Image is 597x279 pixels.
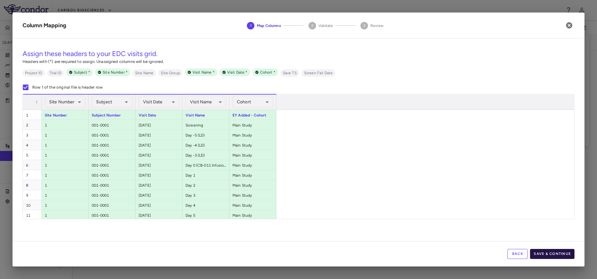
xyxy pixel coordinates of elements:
div: 1 [42,140,89,150]
div: Main Study [229,170,276,180]
div: 7 [23,170,42,180]
div: [DATE] [135,130,182,140]
span: Cohort * [258,70,278,75]
div: Main Study [229,140,276,150]
span: Site Number * [100,70,130,75]
div: 4 [23,140,42,150]
div: Main Study [229,200,276,210]
text: 1 [250,23,252,28]
div: 1 [23,110,42,120]
div: [DATE] [135,190,182,200]
div: Site Number [45,96,85,108]
div: [DATE] [135,160,182,170]
div: Main Study [229,160,276,170]
div: 6 [23,160,42,170]
div: Column Mapping [23,21,66,30]
div: Main Study [229,150,276,160]
div: 1 [42,200,89,210]
span: Visit Date * [225,70,250,75]
span: Map Columns [257,23,281,28]
div: 001-0001 [89,210,135,220]
div: [DATE] [135,180,182,190]
div: 001-0001 [89,180,135,190]
div: Cohort [232,96,273,108]
div: 1 [42,150,89,160]
div: [DATE] [135,210,182,220]
div: 001-0001 [89,170,135,180]
div: 1 [42,130,89,140]
div: Subject Number [89,110,135,120]
span: Project ID [23,70,45,76]
button: Map Columns [242,14,286,37]
div: [DATE] [135,200,182,210]
div: 001-0001 [89,120,135,130]
div: Main Study [229,190,276,200]
div: Visit Date [139,96,179,108]
div: Day -5 (LD) [182,130,229,140]
div: Visit Date [135,110,182,120]
div: Day 5 [182,210,229,220]
div: 001-0001 [89,190,135,200]
div: 3 [23,130,42,140]
div: 2 [23,120,42,130]
div: 9 [23,190,42,200]
div: 10 [23,200,42,210]
div: 1 [42,120,89,130]
div: Main Study [229,120,276,130]
div: [DATE] [135,170,182,180]
div: Day 1 [182,170,229,180]
div: Day 2 [182,180,229,190]
div: EY Added - Cohort [229,110,276,120]
div: Site Number [42,110,89,120]
div: 001-0001 [89,130,135,140]
div: Day -4 (LD) [182,140,229,150]
div: Visit Name [186,96,226,108]
div: Screening [182,120,229,130]
span: Save TS [280,70,299,76]
div: [DATE] [135,140,182,150]
div: 5 [23,150,42,160]
span: Visit Name * [190,70,217,75]
div: Main Study [229,210,276,220]
div: 001-0001 [89,160,135,170]
div: 8 [23,180,42,190]
h5: Assign these headers to your EDC visits grid. [23,49,574,59]
div: 1 [42,190,89,200]
div: 001-0001 [89,140,135,150]
div: Day 3 [182,190,229,200]
div: Subject [92,96,132,108]
button: Back [508,249,528,259]
div: [DATE] [135,120,182,130]
span: Subject * [71,70,93,75]
div: Main Study [229,130,276,140]
div: 1 [42,170,89,180]
div: 1 [42,160,89,170]
div: 001-0001 [89,150,135,160]
div: [DATE] [135,150,182,160]
div: Visit Name [182,110,229,120]
div: 11 [23,210,42,220]
span: Site Group [158,70,182,76]
div: 1 [42,180,89,190]
span: Trial ID [47,70,64,76]
button: Save & Continue [530,249,574,259]
div: Day -3 (LD) [182,150,229,160]
p: Headers with (*) are required to assign. Unassigned columns will be ignored. [23,59,574,65]
p: Row 1 of the original file is header row [32,85,103,90]
div: 1 [42,210,89,220]
span: Site Name [133,70,156,76]
span: Screen Fail Date [302,70,335,76]
div: 001-0001 [89,200,135,210]
div: Main Study [229,180,276,190]
div: Day 0 (CB-011 Infusion) [182,160,229,170]
div: Day 4 [182,200,229,210]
